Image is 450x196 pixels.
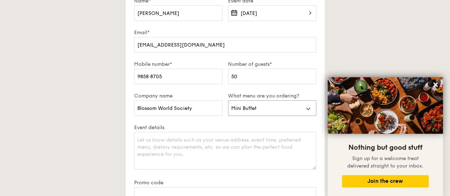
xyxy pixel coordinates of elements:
[348,143,422,152] span: Nothing but good stuff
[134,125,316,131] label: Event details
[430,79,441,90] button: Close
[328,77,443,134] img: DSC07876-Edit02-Large.jpeg
[342,175,429,187] button: Join the crew
[228,61,316,67] label: Number of guests*
[134,180,316,186] label: Promo code
[134,30,316,36] label: Email*
[134,93,222,99] label: Company name
[134,61,222,67] label: Mobile number*
[228,93,316,99] label: What menu are you ordering?
[347,155,423,169] span: Sign up for a welcome treat delivered straight to your inbox.
[134,132,316,170] textarea: Let us know details such as your venue address, event time, preferred menu, dietary requirements,...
